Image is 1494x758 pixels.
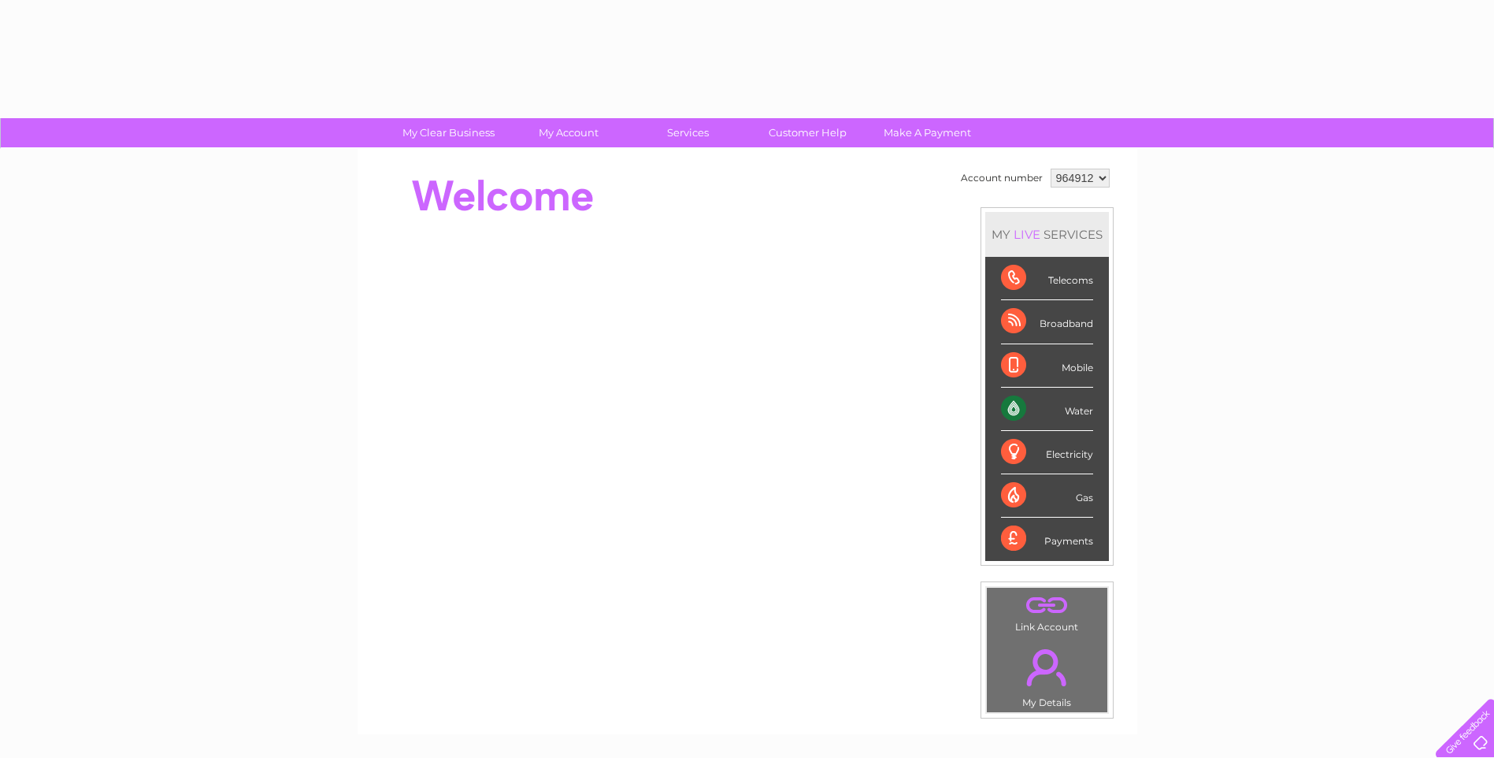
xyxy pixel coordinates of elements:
a: . [991,640,1103,695]
a: Services [623,118,753,147]
td: Account number [957,165,1047,191]
div: MY SERVICES [985,212,1109,257]
div: Electricity [1001,431,1093,474]
div: Mobile [1001,344,1093,388]
a: . [991,592,1103,619]
div: LIVE [1010,227,1044,242]
a: My Clear Business [384,118,513,147]
div: Water [1001,388,1093,431]
a: Make A Payment [862,118,992,147]
div: Payments [1001,518,1093,560]
div: Telecoms [1001,257,1093,300]
td: My Details [986,636,1108,713]
div: Broadband [1001,300,1093,344]
div: Gas [1001,474,1093,518]
a: Customer Help [743,118,873,147]
a: My Account [503,118,633,147]
td: Link Account [986,587,1108,637]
